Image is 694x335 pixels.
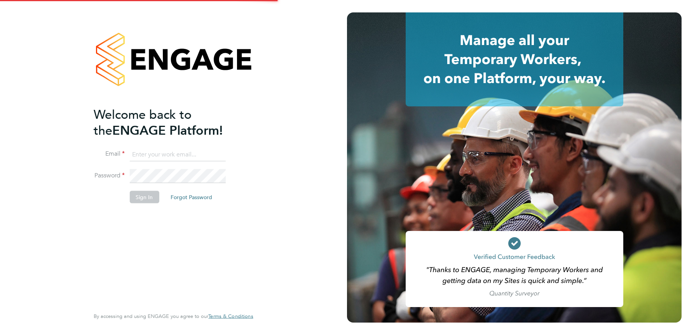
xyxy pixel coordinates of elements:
[94,313,253,319] span: By accessing and using ENGAGE you agree to our
[94,107,192,138] span: Welcome back to the
[164,191,218,203] button: Forgot Password
[208,313,253,319] a: Terms & Conditions
[129,191,159,203] button: Sign In
[129,148,225,161] input: Enter your work email...
[94,150,125,158] label: Email
[94,172,125,180] label: Password
[94,106,245,138] h2: ENGAGE Platform!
